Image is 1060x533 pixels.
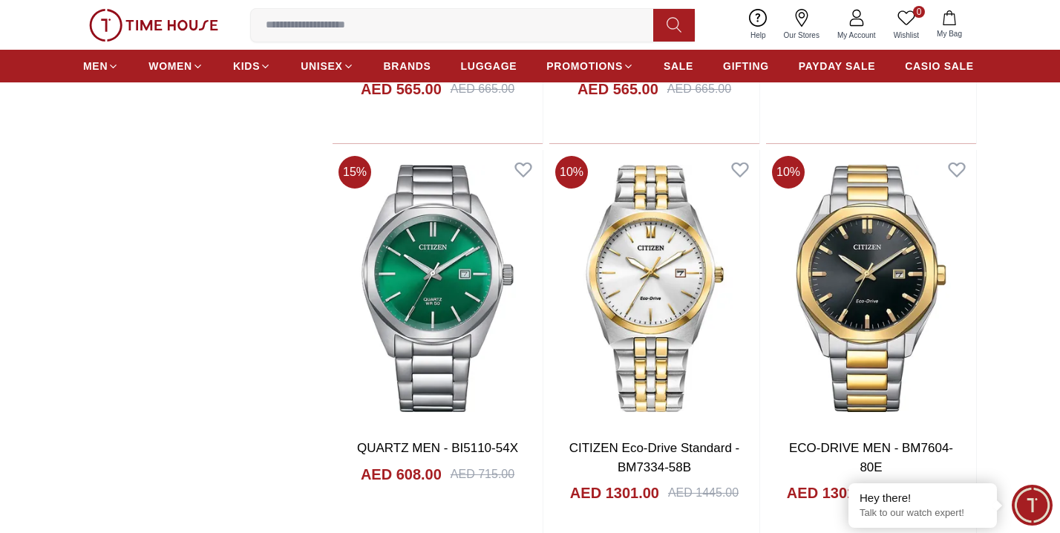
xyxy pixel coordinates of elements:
a: ECO-DRIVE MEN - BM7604-80E [789,441,953,474]
span: BRANDS [384,59,431,73]
span: My Account [831,30,882,41]
div: Hey there! [860,491,986,506]
a: LUGGAGE [461,53,517,79]
h4: AED 608.00 [361,464,442,485]
a: GIFTING [723,53,769,79]
span: GIFTING [723,59,769,73]
span: 10 % [555,156,588,189]
span: MEN [83,59,108,73]
a: 0Wishlist [885,6,928,44]
span: Wishlist [888,30,925,41]
span: CASIO SALE [905,59,974,73]
h4: AED 565.00 [578,79,658,99]
div: Chat Widget [1012,485,1053,526]
a: Help [742,6,775,44]
a: PAYDAY SALE [799,53,875,79]
img: QUARTZ MEN - BI5110-54X [333,150,543,427]
span: Help [745,30,772,41]
h4: AED 1301.00 [787,483,876,503]
div: AED 715.00 [451,465,514,483]
img: CITIZEN Eco-Drive Standard - BM7334-58B [549,150,759,427]
span: PAYDAY SALE [799,59,875,73]
span: WOMEN [148,59,192,73]
div: AED 665.00 [451,80,514,98]
span: Our Stores [778,30,825,41]
a: Our Stores [775,6,828,44]
a: MEN [83,53,119,79]
a: QUARTZ MEN - BI5110-54X [357,441,518,455]
a: UNISEX [301,53,353,79]
a: PROMOTIONS [546,53,634,79]
a: SALE [664,53,693,79]
img: ... [89,9,218,42]
span: UNISEX [301,59,342,73]
img: ECO-DRIVE MEN - BM7604-80E [766,150,976,427]
span: SALE [664,59,693,73]
span: LUGGAGE [461,59,517,73]
p: Talk to our watch expert! [860,507,986,520]
div: AED 665.00 [667,80,731,98]
span: KIDS [233,59,260,73]
h4: AED 1301.00 [570,483,659,503]
span: 0 [913,6,925,18]
a: WOMEN [148,53,203,79]
h4: AED 565.00 [361,79,442,99]
span: 15 % [338,156,371,189]
div: AED 1445.00 [668,484,739,502]
span: PROMOTIONS [546,59,623,73]
a: BRANDS [384,53,431,79]
span: 10 % [772,156,805,189]
span: My Bag [931,28,968,39]
a: CASIO SALE [905,53,974,79]
a: CITIZEN Eco-Drive Standard - BM7334-58B [569,441,740,474]
button: My Bag [928,7,971,42]
a: KIDS [233,53,271,79]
